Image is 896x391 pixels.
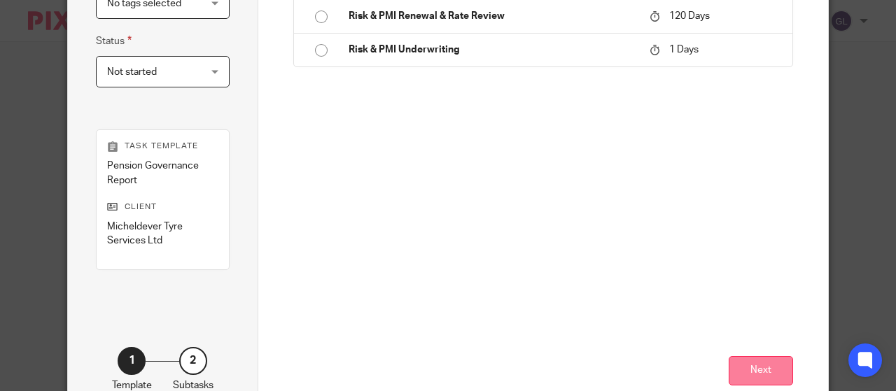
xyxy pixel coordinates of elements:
span: 120 Days [669,11,710,21]
div: 1 [118,347,146,375]
button: Next [729,356,793,386]
div: 2 [179,347,207,375]
p: Risk & PMI Renewal & Rate Review [349,9,636,23]
p: Task template [107,141,218,152]
p: Client [107,201,218,213]
span: 1 Days [669,45,699,55]
span: Not started [107,67,157,77]
p: Risk & PMI Underwriting [349,43,636,57]
label: Status [96,33,132,49]
p: Pension Governance Report [107,159,218,187]
p: Micheldever Tyre Services Ltd [107,220,218,248]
